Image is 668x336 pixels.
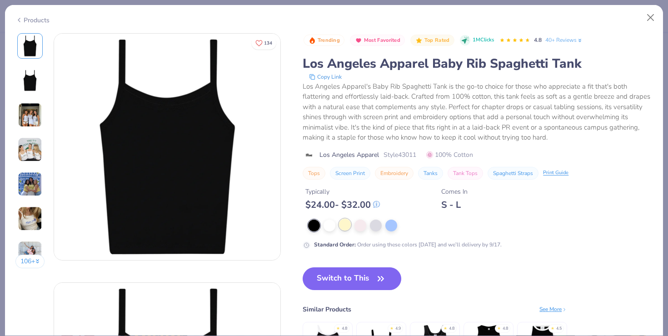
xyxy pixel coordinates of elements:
strong: Standard Order : [314,241,356,248]
span: 100% Cotton [426,150,473,160]
img: User generated content [18,103,42,127]
div: $ 24.00 - $ 32.00 [305,199,380,211]
div: S - L [441,199,468,211]
button: Tank Tops [448,167,483,180]
div: ★ [336,326,340,329]
div: ★ [390,326,394,329]
div: Typically [305,187,380,196]
div: ★ [444,326,447,329]
div: Los Angeles Apparel Baby Rib Spaghetti Tank [303,55,653,72]
button: Tops [303,167,325,180]
img: Trending sort [309,37,316,44]
div: Products [15,15,50,25]
span: 4.8 [534,36,542,44]
img: User generated content [18,241,42,266]
span: 1M Clicks [473,36,494,44]
div: 4.8 [449,326,454,332]
span: 134 [264,41,272,45]
div: 4.5 [556,326,562,332]
div: See More [539,305,567,313]
img: Most Favorited sort [355,37,362,44]
div: 4.8 [503,326,508,332]
img: User generated content [18,172,42,196]
button: Close [642,9,659,26]
div: Similar Products [303,305,351,314]
span: Top Rated [424,38,450,43]
span: Los Angeles Apparel [319,150,379,160]
button: Tanks [418,167,443,180]
button: 106+ [15,255,45,268]
div: Print Guide [543,169,568,177]
div: 4.8 Stars [499,33,530,48]
button: copy to clipboard [306,72,344,81]
span: Trending [318,38,340,43]
div: Order using these colors [DATE] and we’ll delivery by 9/17. [314,241,502,249]
div: ★ [497,326,501,329]
div: 4.9 [395,326,401,332]
img: Front [54,34,280,260]
button: Badge Button [350,35,405,46]
button: Screen Print [330,167,370,180]
button: Embroidery [375,167,414,180]
button: Switch to This [303,267,401,290]
span: Style 43011 [384,150,416,160]
span: Most Favorited [364,38,400,43]
button: Spaghetti Straps [488,167,538,180]
div: ★ [551,326,554,329]
button: Badge Button [410,35,454,46]
img: User generated content [18,137,42,162]
button: Badge Button [304,35,344,46]
div: 4.8 [342,326,347,332]
img: User generated content [18,206,42,231]
a: 40+ Reviews [545,36,583,44]
img: Front [19,35,41,57]
img: Back [19,70,41,91]
button: Like [251,36,276,50]
div: Los Angeles Apparel's Baby Rib Spaghetti Tank is the go-to choice for those who appreciate a fit ... [303,81,653,143]
img: Top Rated sort [415,37,423,44]
img: brand logo [303,151,315,159]
div: Comes In [441,187,468,196]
